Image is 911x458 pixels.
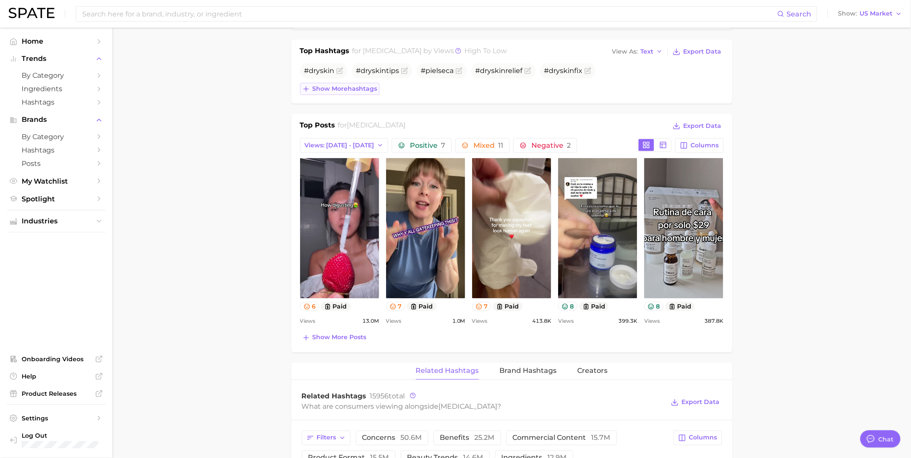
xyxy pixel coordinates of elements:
[641,49,654,54] span: Text
[585,67,591,74] button: Flag as miscategorized or irrelevant
[532,316,551,327] span: 413.8k
[363,47,422,55] span: [MEDICAL_DATA]
[558,302,578,311] button: 8
[22,390,91,398] span: Product Releases
[7,157,105,170] a: Posts
[591,434,611,442] span: 15.7m
[302,392,367,401] span: Related Hashtags
[300,332,369,344] button: Show more posts
[304,67,335,75] span: #
[7,35,105,48] a: Home
[441,141,445,149] span: 7
[321,302,351,311] button: paid
[22,159,91,168] span: Posts
[300,83,380,95] button: Show morehashtags
[22,85,91,93] span: Ingredients
[476,67,523,75] span: # relief
[439,403,498,411] span: [MEDICAL_DATA]
[579,302,609,311] button: paid
[7,113,105,126] button: Brands
[22,55,91,63] span: Trends
[370,392,389,401] span: 15956
[452,316,465,327] span: 1.0m
[22,217,91,225] span: Industries
[356,67,400,75] span: # tips
[618,316,637,327] span: 399.3k
[22,372,91,380] span: Help
[407,302,437,311] button: paid
[500,367,557,375] span: Brand Hashtags
[682,399,720,406] span: Export Data
[472,316,488,327] span: Views
[610,46,665,57] button: View AsText
[836,8,905,19] button: ShowUS Market
[22,98,91,106] span: Hashtags
[558,316,574,327] span: Views
[7,143,105,157] a: Hashtags
[22,195,91,203] span: Spotlight
[472,302,492,311] button: 7
[22,133,91,141] span: by Category
[689,434,717,442] span: Columns
[671,120,723,132] button: Export Data
[320,67,335,75] span: skin
[81,6,777,21] input: Search here for a brand, industry, or ingredient
[7,52,105,65] button: Trends
[524,67,531,74] button: Flag as miscategorized or irrelevant
[787,10,812,18] span: Search
[22,414,91,422] span: Settings
[22,177,91,185] span: My Watchlist
[305,142,374,149] span: Views: [DATE] - [DATE]
[386,302,406,311] button: 7
[7,370,105,383] a: Help
[7,69,105,82] a: by Category
[317,434,336,442] span: Filters
[665,302,695,311] button: paid
[9,8,54,18] img: SPATE
[644,302,664,311] button: 8
[7,82,105,95] a: Ingredients
[684,122,722,130] span: Export Data
[22,71,91,80] span: by Category
[370,392,405,401] span: total
[560,67,575,75] span: skin
[386,316,402,327] span: Views
[498,141,503,149] span: 11
[352,46,507,58] h2: for by Views
[361,67,372,75] span: dry
[669,397,722,409] button: Export Data
[531,142,571,149] span: Negative
[440,435,495,442] span: benefits
[410,142,445,149] span: Positive
[309,67,320,75] span: dry
[644,316,660,327] span: Views
[313,334,367,341] span: Show more posts
[7,130,105,143] a: by Category
[691,142,719,149] span: Columns
[674,431,722,445] button: Columns
[363,316,379,327] span: 13.0m
[684,48,722,55] span: Export Data
[7,412,105,425] a: Settings
[401,434,422,442] span: 50.6m
[704,316,723,327] span: 387.8k
[300,316,316,327] span: Views
[302,401,665,413] div: What are consumers viewing alongside ?
[549,67,560,75] span: dry
[302,431,351,445] button: Filters
[7,95,105,109] a: Hashtags
[22,37,91,45] span: Home
[473,142,503,149] span: Mixed
[475,434,495,442] span: 25.2m
[421,67,454,75] span: #pielseca
[300,138,389,153] button: Views: [DATE] - [DATE]
[456,67,463,74] button: Flag as miscategorized or irrelevant
[493,302,523,311] button: paid
[492,67,506,75] span: skin
[347,121,406,129] span: [MEDICAL_DATA]
[671,46,723,58] button: Export Data
[480,67,492,75] span: dry
[7,192,105,206] a: Spotlight
[860,11,893,16] span: US Market
[416,367,479,375] span: Related Hashtags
